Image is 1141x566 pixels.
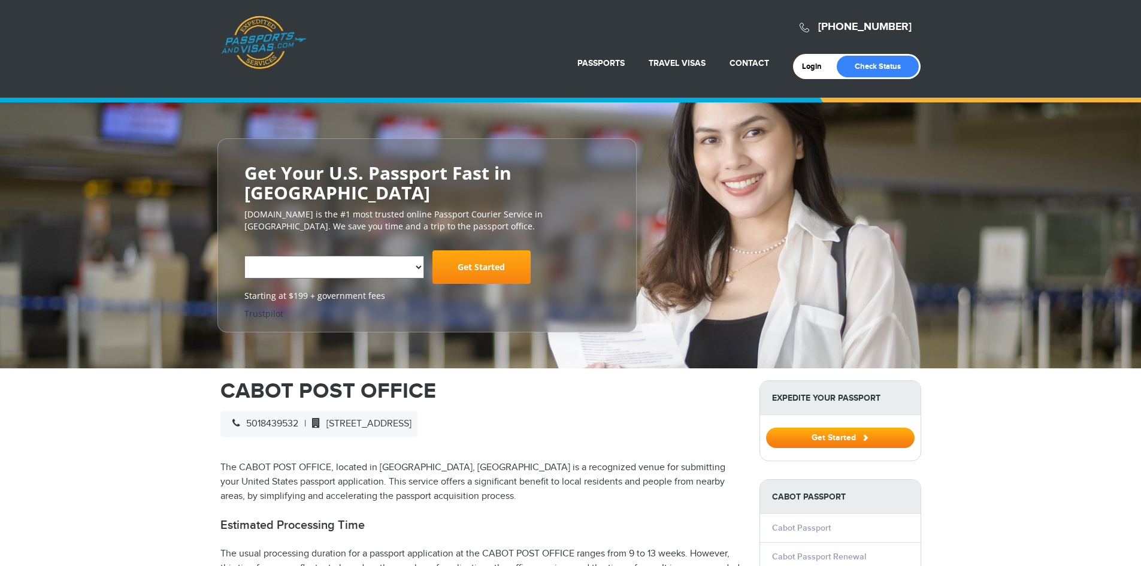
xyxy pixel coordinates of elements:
strong: Expedite Your Passport [760,381,921,415]
a: Get Started [432,250,531,284]
a: Passports & [DOMAIN_NAME] [221,16,306,69]
button: Get Started [766,428,915,448]
a: Contact [730,58,769,68]
span: 5018439532 [226,418,298,429]
a: Passports [577,58,625,68]
h1: CABOT POST OFFICE [220,380,742,402]
p: The CABOT POST OFFICE, located in [GEOGRAPHIC_DATA], [GEOGRAPHIC_DATA] is a recognized venue for ... [220,461,742,504]
a: Check Status [837,56,919,77]
a: Login [802,62,830,71]
h2: Get Your U.S. Passport Fast in [GEOGRAPHIC_DATA] [244,163,610,202]
div: | [220,411,417,437]
a: [PHONE_NUMBER] [818,20,912,34]
a: Get Started [766,432,915,442]
a: Trustpilot [244,308,283,319]
strong: Cabot Passport [760,480,921,514]
p: [DOMAIN_NAME] is the #1 most trusted online Passport Courier Service in [GEOGRAPHIC_DATA]. We sav... [244,208,610,232]
h2: Estimated Processing Time [220,518,742,532]
a: Cabot Passport [772,523,831,533]
span: Starting at $199 + government fees [244,290,610,302]
a: Travel Visas [649,58,706,68]
span: [STREET_ADDRESS] [306,418,411,429]
a: Cabot Passport Renewal [772,552,866,562]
